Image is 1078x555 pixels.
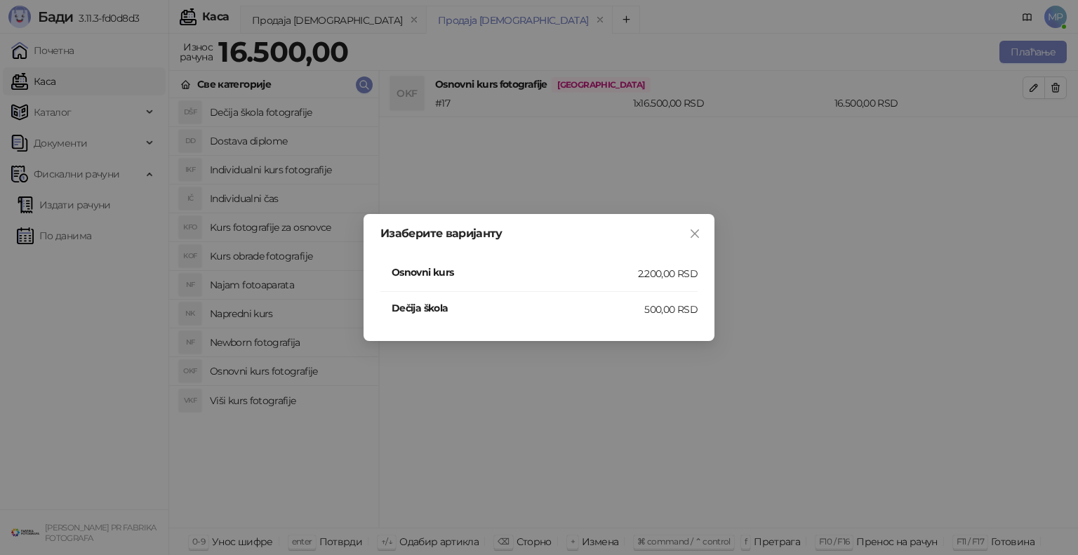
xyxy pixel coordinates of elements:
[380,228,698,239] div: Изаберите варијанту
[684,228,706,239] span: Close
[684,222,706,245] button: Close
[392,300,644,316] h4: Dečija škola
[689,228,700,239] span: close
[638,266,698,281] div: 2.200,00 RSD
[644,302,698,317] div: 500,00 RSD
[392,265,638,280] h4: Osnovni kurs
